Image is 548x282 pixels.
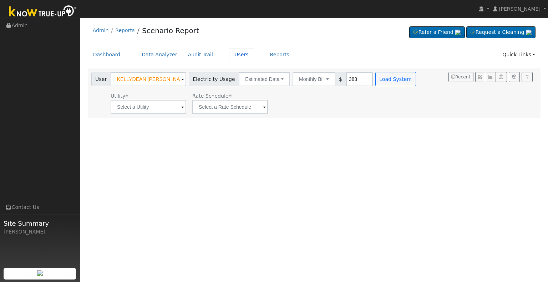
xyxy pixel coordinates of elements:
button: Settings [509,72,520,82]
img: retrieve [526,30,532,35]
a: Dashboard [88,48,126,61]
a: Reports [265,48,295,61]
a: Request a Cleaning [466,26,536,39]
span: Alias: None [192,93,232,99]
img: retrieve [37,270,43,276]
input: Select a Rate Schedule [192,100,268,114]
a: Quick Links [497,48,541,61]
img: Know True-Up [5,4,80,20]
a: Reports [115,27,135,33]
button: Estimated Data [239,72,290,86]
button: Monthly Bill [293,72,335,86]
span: Site Summary [4,219,76,228]
button: Recent [448,72,473,82]
span: Electricity Usage [189,72,239,86]
input: Select a Utility [111,100,186,114]
a: Audit Trail [183,48,218,61]
div: Utility [111,92,186,100]
a: Help Link [522,72,533,82]
div: [PERSON_NAME] [4,228,76,236]
a: Data Analyzer [136,48,183,61]
a: Scenario Report [142,26,199,35]
button: Load System [375,72,416,86]
a: Refer a Friend [409,26,465,39]
button: Edit User [475,72,485,82]
button: Login As [496,72,507,82]
img: retrieve [455,30,461,35]
input: Select a User [111,72,186,86]
a: Users [229,48,254,61]
span: User [91,72,111,86]
a: Admin [93,27,109,33]
span: [PERSON_NAME] [499,6,541,12]
span: $ [335,72,346,86]
button: Multi-Series Graph [485,72,496,82]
